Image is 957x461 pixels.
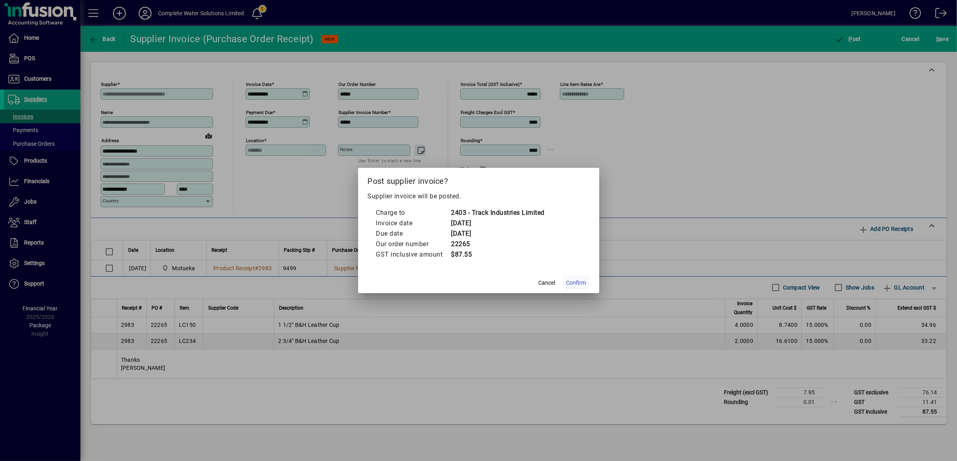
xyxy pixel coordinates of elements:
td: 2403 - Track Industries Limited [451,208,545,218]
span: Confirm [566,279,586,287]
td: $87.55 [451,249,545,260]
td: Due date [376,228,451,239]
td: [DATE] [451,228,545,239]
td: GST inclusive amount [376,249,451,260]
h2: Post supplier invoice? [358,168,599,191]
button: Confirm [563,275,590,290]
td: Charge to [376,208,451,218]
td: Invoice date [376,218,451,228]
p: Supplier invoice will be posted. [368,192,590,201]
td: 22265 [451,239,545,249]
button: Cancel [534,275,560,290]
td: Our order number [376,239,451,249]
span: Cancel [539,279,555,287]
td: [DATE] [451,218,545,228]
